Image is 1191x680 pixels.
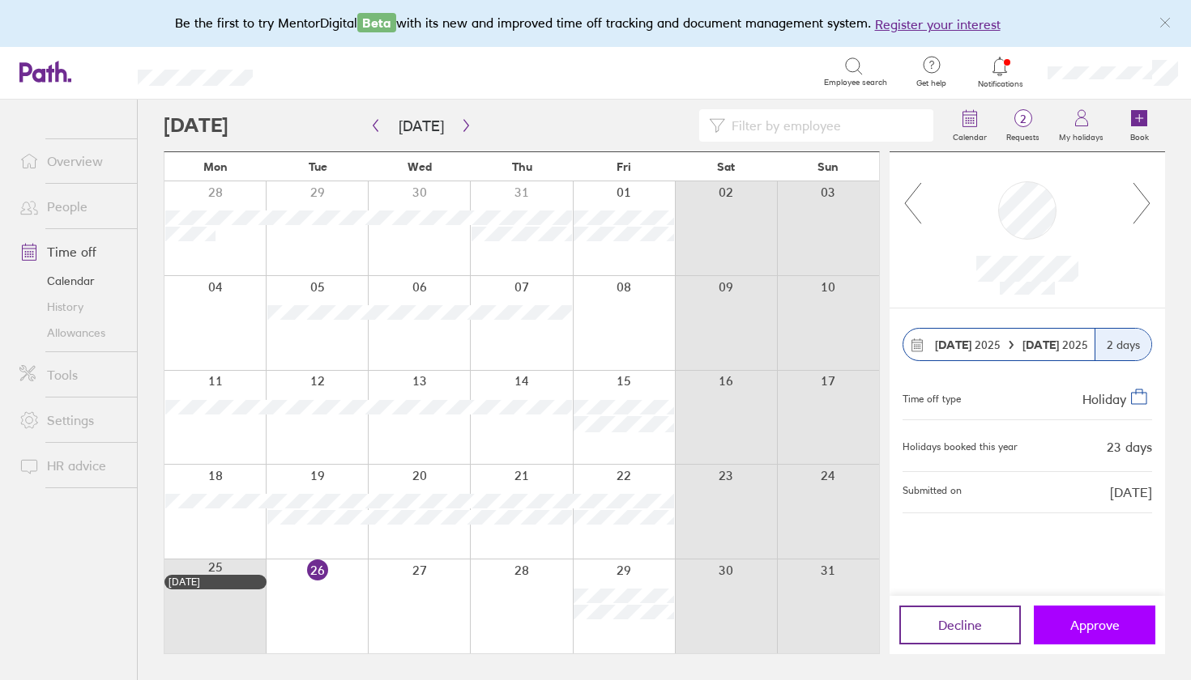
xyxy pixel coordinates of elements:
[1022,338,1088,351] span: 2025
[875,15,1001,34] button: Register your interest
[6,236,137,268] a: Time off
[717,160,735,173] span: Sat
[6,359,137,391] a: Tools
[6,268,137,294] a: Calendar
[357,13,396,32] span: Beta
[997,100,1049,151] a: 2Requests
[1095,329,1151,360] div: 2 days
[903,387,961,406] div: Time off type
[1022,338,1062,352] strong: [DATE]
[386,113,457,139] button: [DATE]
[938,618,982,632] span: Decline
[935,338,1001,351] span: 2025
[6,449,137,482] a: HR advice
[905,79,958,88] span: Get help
[203,160,228,173] span: Mon
[903,441,1018,453] div: Holidays booked this year
[6,145,137,177] a: Overview
[1107,440,1152,454] div: 23 days
[943,100,997,151] a: Calendar
[1070,618,1120,632] span: Approve
[899,606,1021,644] button: Decline
[974,79,1027,89] span: Notifications
[6,320,137,346] a: Allowances
[6,404,137,436] a: Settings
[297,64,338,79] div: Search
[997,128,1049,142] label: Requests
[1082,391,1126,407] span: Holiday
[943,128,997,142] label: Calendar
[169,576,263,588] div: [DATE]
[935,338,971,352] strong: [DATE]
[617,160,631,173] span: Fri
[1121,128,1159,142] label: Book
[997,113,1049,125] span: 2
[974,55,1027,89] a: Notifications
[1049,128,1113,142] label: My holidays
[817,160,839,173] span: Sun
[1034,606,1155,644] button: Approve
[1110,485,1152,499] span: [DATE]
[6,190,137,223] a: People
[309,160,327,173] span: Tue
[725,110,924,141] input: Filter by employee
[1113,100,1165,151] a: Book
[824,78,887,87] span: Employee search
[6,294,137,320] a: History
[512,160,532,173] span: Thu
[408,160,432,173] span: Wed
[175,13,1017,34] div: Be the first to try MentorDigital with its new and improved time off tracking and document manage...
[903,485,962,499] span: Submitted on
[1049,100,1113,151] a: My holidays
